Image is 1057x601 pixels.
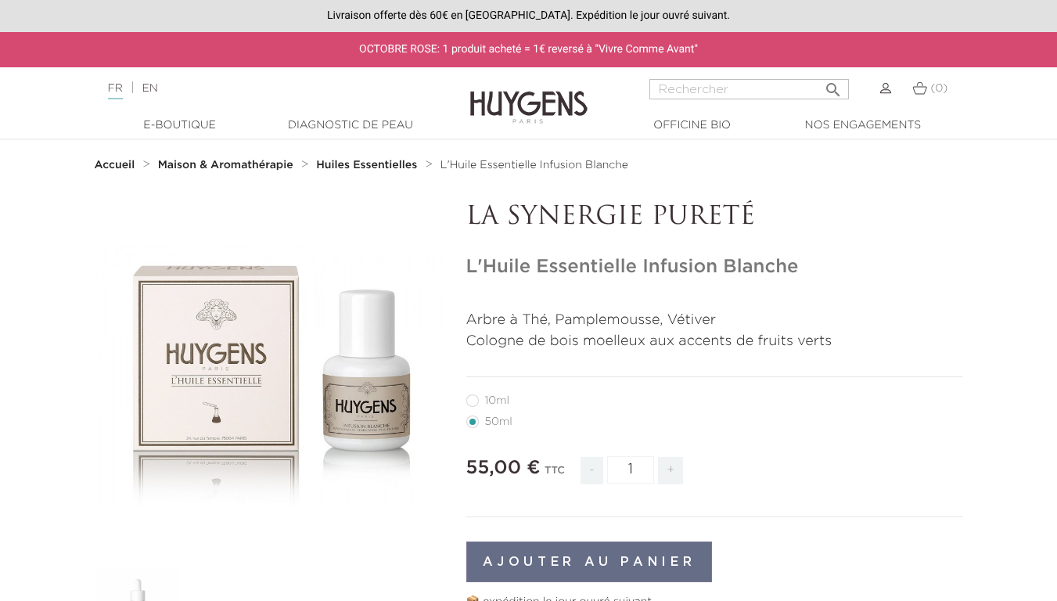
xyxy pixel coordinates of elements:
[102,117,258,134] a: E-Boutique
[316,160,417,171] strong: Huiles Essentielles
[272,117,429,134] a: Diagnostic de peau
[100,79,429,98] div: |
[470,66,588,126] img: Huygens
[108,83,123,99] a: FR
[545,454,565,496] div: TTC
[824,76,843,95] i: 
[158,159,297,171] a: Maison & Aromathérapie
[930,83,947,94] span: (0)
[158,160,293,171] strong: Maison & Aromathérapie
[466,256,963,279] h1: L'Huile Essentielle Infusion Blanche
[316,159,421,171] a: Huiles Essentielles
[658,457,683,484] span: +
[607,456,654,484] input: Quantité
[466,394,528,407] label: 10ml
[142,83,157,94] a: EN
[466,331,963,352] p: Cologne de bois moelleux aux accents de fruits verts
[785,117,941,134] a: Nos engagements
[466,416,531,428] label: 50ml
[440,160,628,171] span: L'Huile Essentielle Infusion Blanche
[466,542,713,582] button: Ajouter au panier
[466,203,963,232] p: LA SYNERGIE PURETÉ
[819,74,847,95] button: 
[440,159,628,171] a: L'Huile Essentielle Infusion Blanche
[614,117,771,134] a: Officine Bio
[95,159,138,171] a: Accueil
[466,310,963,331] p: Arbre à Thé, Pamplemousse, Vétiver
[649,79,849,99] input: Rechercher
[466,459,541,477] span: 55,00 €
[581,457,602,484] span: -
[95,160,135,171] strong: Accueil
